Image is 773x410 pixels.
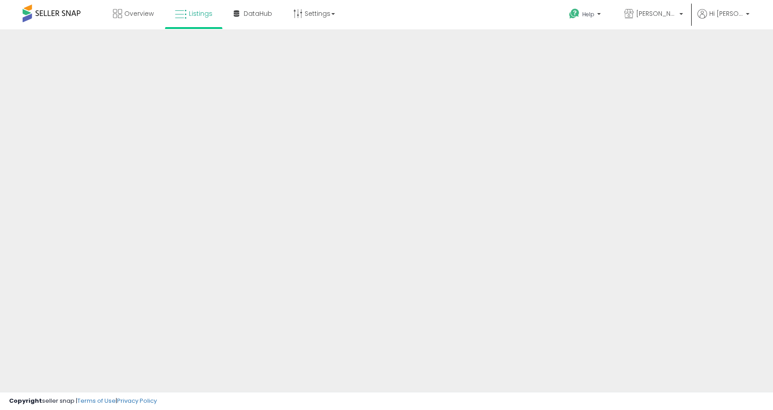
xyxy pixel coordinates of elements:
[189,9,212,18] span: Listings
[582,10,594,18] span: Help
[9,396,42,405] strong: Copyright
[9,397,157,405] div: seller snap | |
[244,9,272,18] span: DataHub
[636,9,677,18] span: [PERSON_NAME] & Co
[698,9,749,29] a: Hi [PERSON_NAME]
[77,396,116,405] a: Terms of Use
[709,9,743,18] span: Hi [PERSON_NAME]
[117,396,157,405] a: Privacy Policy
[562,1,610,29] a: Help
[569,8,580,19] i: Get Help
[124,9,154,18] span: Overview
